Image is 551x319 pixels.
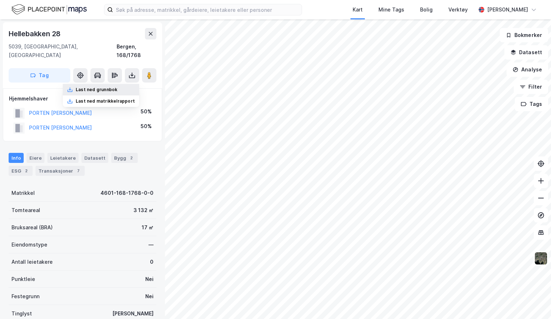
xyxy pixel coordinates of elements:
img: 9k= [534,252,548,265]
div: 50% [141,107,152,116]
div: Hjemmelshaver [9,94,156,103]
div: Hellebakken 28 [9,28,62,39]
button: Filter [514,80,548,94]
div: Mine Tags [378,5,404,14]
div: Nei [145,275,154,283]
div: 7 [75,167,82,174]
button: Tag [9,68,70,83]
div: Transaksjoner [36,166,85,176]
div: 0 [150,258,154,266]
div: 50% [141,122,152,131]
div: Tomteareal [11,206,40,215]
div: [PERSON_NAME] [487,5,528,14]
button: Datasett [504,45,548,60]
div: 2 [128,154,135,161]
div: Info [9,153,24,163]
div: Bergen, 168/1768 [117,42,156,60]
div: Eiere [27,153,44,163]
div: Punktleie [11,275,35,283]
div: 2 [23,167,30,174]
div: [PERSON_NAME] [112,309,154,318]
img: logo.f888ab2527a4732fd821a326f86c7f29.svg [11,3,87,16]
div: Leietakere [47,153,79,163]
div: Tinglyst [11,309,32,318]
button: Tags [515,97,548,111]
div: Bruksareal (BRA) [11,223,53,232]
div: Antall leietakere [11,258,53,266]
div: Datasett [81,153,108,163]
div: Bolig [420,5,433,14]
input: Søk på adresse, matrikkel, gårdeiere, leietakere eller personer [113,4,302,15]
iframe: Chat Widget [515,285,551,319]
div: Matrikkel [11,189,35,197]
div: Last ned grunnbok [76,87,117,93]
div: Kontrollprogram for chat [515,285,551,319]
div: 3 132 ㎡ [133,206,154,215]
div: 4601-168-1768-0-0 [100,189,154,197]
button: Bokmerker [500,28,548,42]
div: Eiendomstype [11,240,47,249]
div: — [149,240,154,249]
div: Bygg [111,153,138,163]
div: ESG [9,166,33,176]
div: 5039, [GEOGRAPHIC_DATA], [GEOGRAPHIC_DATA] [9,42,117,60]
div: Verktøy [448,5,468,14]
div: Nei [145,292,154,301]
button: Analyse [507,62,548,77]
div: Kart [353,5,363,14]
div: Festegrunn [11,292,39,301]
div: Last ned matrikkelrapport [76,98,135,104]
div: 17 ㎡ [142,223,154,232]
